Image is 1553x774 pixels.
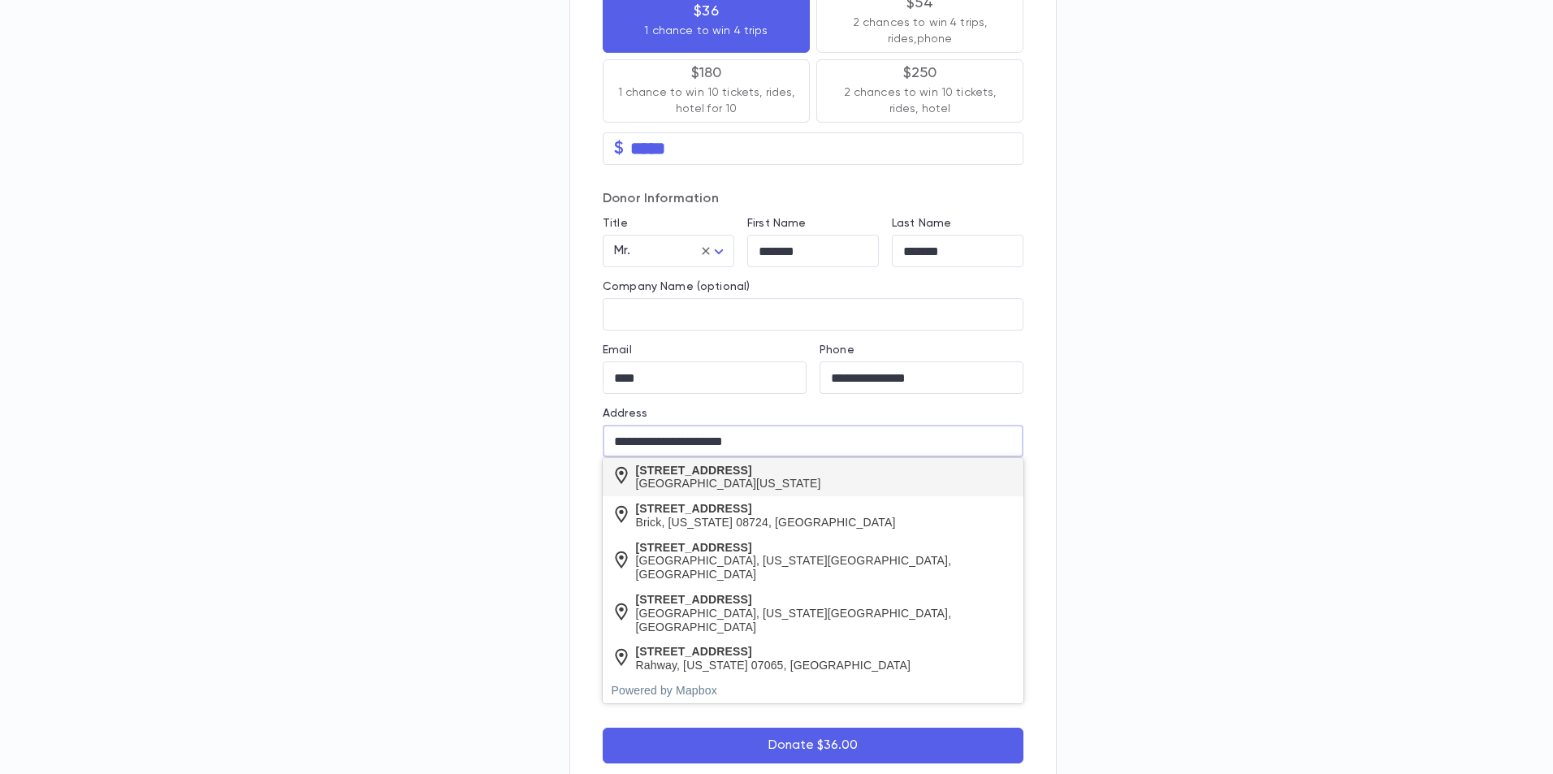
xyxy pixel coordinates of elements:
[636,477,821,491] div: [GEOGRAPHIC_DATA][US_STATE]
[614,244,630,257] span: Mr.
[603,59,810,123] button: $1801 chance to win 10 tickets, rides, hotel for 10
[603,191,1023,207] p: Donor Information
[694,3,719,19] p: $36
[747,217,806,230] label: First Name
[830,84,1010,117] p: 2 chances to win 10 tickets, rides, hotel
[636,645,911,659] div: [STREET_ADDRESS]
[820,344,854,357] label: Phone
[603,280,750,293] label: Company Name (optional)
[636,541,1015,555] div: [STREET_ADDRESS]
[603,728,1023,763] button: Donate $36.00
[830,15,1010,47] p: 2 chances to win 4 trips, rides,phone
[603,344,632,357] label: Email
[636,659,911,672] div: Rahway, [US_STATE] 07065, [GEOGRAPHIC_DATA]
[612,684,717,697] a: Powered by Mapbox
[636,516,896,530] div: Brick, [US_STATE] 08724, [GEOGRAPHIC_DATA]
[616,84,796,117] p: 1 chance to win 10 tickets, rides, hotel for 10
[816,59,1023,123] button: $2502 chances to win 10 tickets, rides, hotel
[691,65,722,81] p: $180
[636,554,1015,582] div: [GEOGRAPHIC_DATA], [US_STATE][GEOGRAPHIC_DATA], [GEOGRAPHIC_DATA]
[636,464,821,478] div: [STREET_ADDRESS]
[903,65,937,81] p: $250
[892,217,951,230] label: Last Name
[644,23,768,39] p: 1 chance to win 4 trips
[636,607,1015,634] div: [GEOGRAPHIC_DATA], [US_STATE][GEOGRAPHIC_DATA], [GEOGRAPHIC_DATA]
[603,217,628,230] label: Title
[603,236,734,267] div: Mr.
[603,407,647,420] label: Address
[636,502,896,516] div: [STREET_ADDRESS]
[614,141,624,157] p: $
[636,593,1015,607] div: [STREET_ADDRESS]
